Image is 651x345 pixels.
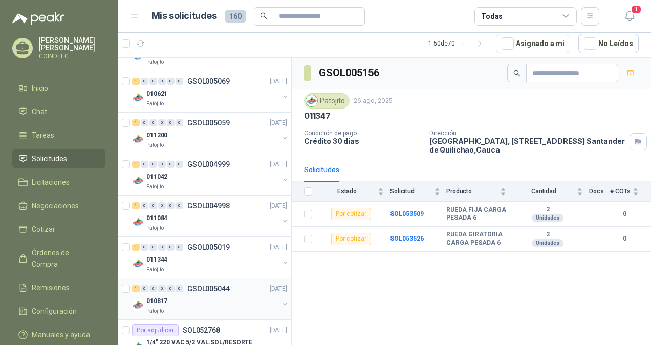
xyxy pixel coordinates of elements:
[32,106,47,117] span: Chat
[141,285,148,292] div: 0
[512,231,583,239] b: 2
[132,200,289,232] a: 1 0 0 0 0 0 GSOL004998[DATE] Company Logo011084Patojito
[390,210,424,218] a: SOL053509
[167,285,175,292] div: 0
[132,158,289,191] a: 1 0 0 0 0 0 GSOL004999[DATE] Company Logo011042Patojito
[270,284,287,294] p: [DATE]
[176,78,183,85] div: 0
[306,95,317,106] img: Company Logo
[132,324,179,336] div: Por adjudicar
[176,161,183,168] div: 0
[141,119,148,126] div: 0
[183,327,220,334] p: SOL052768
[149,78,157,85] div: 0
[176,119,183,126] div: 0
[446,206,506,222] b: RUEDA FIJA CARGA PESADA 6
[146,296,167,306] p: 010817
[187,202,230,209] p: GSOL004998
[304,164,339,176] div: Solicitudes
[187,161,230,168] p: GSOL004999
[146,58,164,67] p: Patojito
[318,188,376,195] span: Estado
[132,285,140,292] div: 1
[146,89,167,99] p: 010621
[270,201,287,211] p: [DATE]
[512,188,575,195] span: Cantidad
[512,182,589,202] th: Cantidad
[12,125,105,145] a: Tareas
[12,149,105,168] a: Solicitudes
[158,119,166,126] div: 0
[270,118,287,128] p: [DATE]
[132,161,140,168] div: 1
[610,234,639,244] b: 0
[146,183,164,191] p: Patojito
[304,111,331,121] p: 011347
[187,244,230,251] p: GSOL005019
[146,100,164,108] p: Patojito
[304,93,350,109] div: Patojito
[149,285,157,292] div: 0
[187,78,230,85] p: GSOL005069
[512,206,583,214] b: 2
[149,161,157,168] div: 0
[32,200,79,211] span: Negociaciones
[167,119,175,126] div: 0
[141,78,148,85] div: 0
[141,161,148,168] div: 0
[146,266,164,274] p: Patojito
[132,299,144,311] img: Company Logo
[149,202,157,209] div: 0
[132,241,289,274] a: 1 0 0 0 0 0 GSOL005019[DATE] Company Logo011344Patojito
[390,235,424,242] a: SOL053526
[146,172,167,182] p: 011042
[428,35,488,52] div: 1 - 50 de 70
[354,96,393,106] p: 26 ago, 2025
[167,244,175,251] div: 0
[149,244,157,251] div: 0
[146,255,167,265] p: 011344
[167,161,175,168] div: 0
[146,307,164,315] p: Patojito
[158,244,166,251] div: 0
[12,172,105,192] a: Licitaciones
[390,182,446,202] th: Solicitud
[32,153,67,164] span: Solicitudes
[187,285,230,292] p: GSOL005044
[132,119,140,126] div: 1
[146,224,164,232] p: Patojito
[610,188,631,195] span: # COTs
[132,117,289,149] a: 1 0 0 0 0 0 GSOL005059[DATE] Company Logo011200Patojito
[132,283,289,315] a: 1 0 0 0 0 0 GSOL005044[DATE] Company Logo010817Patojito
[532,214,563,222] div: Unidades
[32,224,55,235] span: Cotizar
[589,182,610,202] th: Docs
[260,12,267,19] span: search
[270,326,287,335] p: [DATE]
[32,82,48,94] span: Inicio
[318,182,390,202] th: Estado
[446,188,498,195] span: Producto
[151,9,217,24] h1: Mis solicitudes
[12,278,105,297] a: Remisiones
[610,209,639,219] b: 0
[176,285,183,292] div: 0
[132,75,289,108] a: 1 0 0 0 0 0 GSOL005069[DATE] Company Logo010621Patojito
[158,78,166,85] div: 0
[12,196,105,215] a: Negociaciones
[32,247,96,270] span: Órdenes de Compra
[158,161,166,168] div: 0
[446,182,512,202] th: Producto
[446,231,506,247] b: RUEDA GIRATORIA CARGA PESADA 6
[429,130,625,137] p: Dirección
[331,208,371,220] div: Por cotizar
[620,7,639,26] button: 1
[12,301,105,321] a: Configuración
[12,78,105,98] a: Inicio
[132,216,144,228] img: Company Logo
[304,137,421,145] p: Crédito 30 días
[270,77,287,87] p: [DATE]
[39,53,105,59] p: COINDTEC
